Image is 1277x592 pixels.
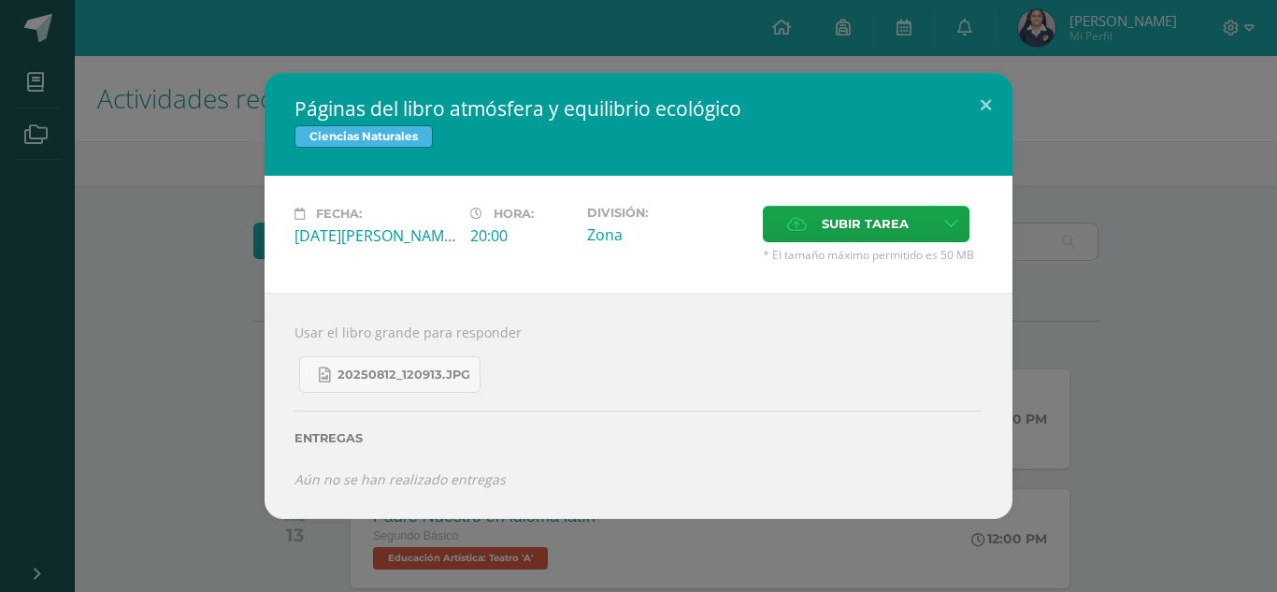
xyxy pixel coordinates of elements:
h2: Páginas del libro atmósfera y equilibrio ecológico [294,95,983,122]
label: División: [587,206,748,220]
span: Fecha: [316,207,362,221]
div: 20:00 [470,225,572,246]
i: Aún no se han realizado entregas [294,470,506,488]
button: Close (Esc) [959,73,1012,137]
label: Entregas [294,431,983,445]
div: [DATE][PERSON_NAME] [294,225,455,246]
span: Hora: [494,207,534,221]
span: Ciencias Naturales [294,125,433,148]
span: Subir tarea [822,207,909,241]
span: * El tamaño máximo permitido es 50 MB [763,247,983,263]
div: Zona [587,224,748,245]
span: 20250812_120913.jpg [337,368,470,383]
a: 20250812_120913.jpg [299,356,481,393]
div: Usar el libro grande para responder [265,293,1012,518]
